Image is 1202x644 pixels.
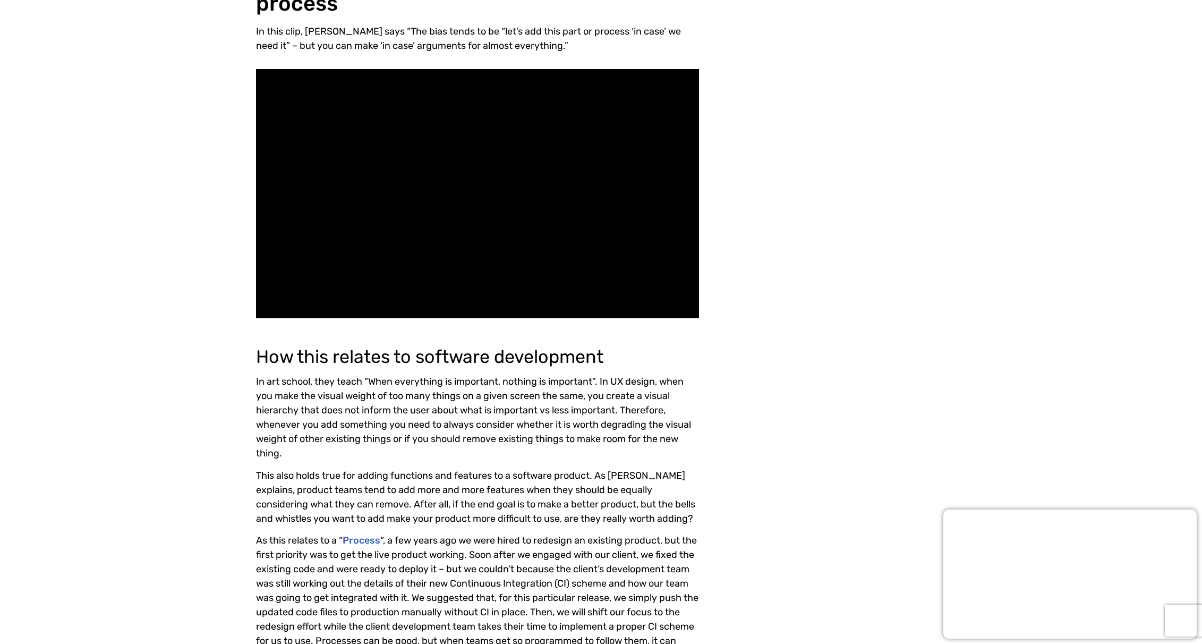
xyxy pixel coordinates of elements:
p: This also holds true for adding functions and features to a software product. As [PERSON_NAME] ex... [256,469,699,526]
p: In art school, they teach “When everything is important, nothing is important”. In UX design, whe... [256,375,699,461]
h3: How this relates to software development [256,348,699,366]
p: In this clip, [PERSON_NAME] says “The bias tends to be “let’s add this part or process ‘in case’ ... [256,24,699,53]
span: Subscribe to UX Team newsletter. [13,148,413,157]
iframe: Elon Musk: Step 2 - Delete A Part or Process [256,69,699,318]
iframe: Popup CTA [943,510,1197,639]
span: Last Name [209,1,246,10]
input: Subscribe to UX Team newsletter. [3,149,10,156]
a: Process [343,535,380,546]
